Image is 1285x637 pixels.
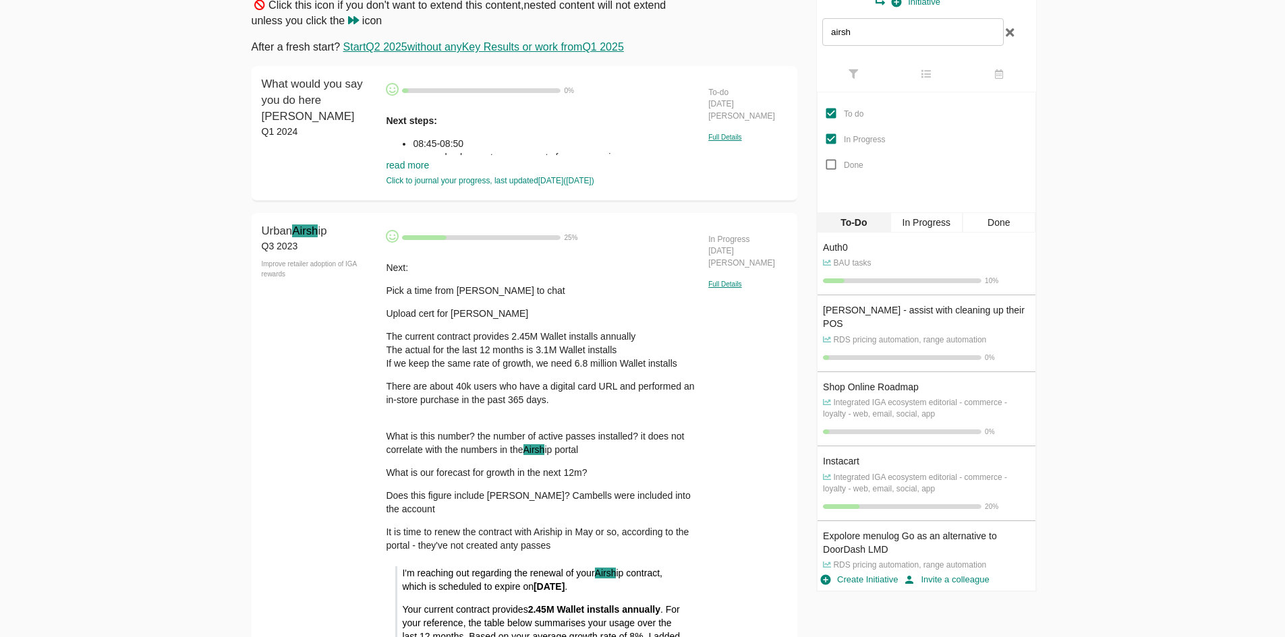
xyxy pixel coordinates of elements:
[823,257,1029,269] p: BAU tasks
[386,466,702,479] p: What is our forecast for growth in the next 12m?
[708,98,787,110] div: [DATE]
[823,380,1029,394] div: Shop Online Roadmap
[595,568,617,578] mark: Airsh
[963,212,1035,233] div: Done
[708,87,787,98] div: To-do
[822,18,1003,46] input: Filter Initiatives by Title or last update text
[386,380,702,420] p: There are about 40k users who have a digital card URL and performed an in-store purchase in the p...
[844,109,863,119] span: To do
[985,277,998,284] span: 10 %
[823,454,1029,468] div: Instacart
[386,175,702,187] div: Click to journal your progress, last updated [DATE] ( [DATE] )
[708,280,741,288] span: Full Details
[844,135,885,144] span: In Progress
[386,429,702,456] p: What is this number? the number of active passes installed? it does not correlate with the number...
[823,397,1029,420] p: Integrated IGA ecosystem editorial - commerce - loyalty - web, email, social, app
[262,239,380,253] div: Q3 2023
[386,284,702,297] p: Pick a time from [PERSON_NAME] to chat
[252,40,798,55] p: After a fresh start?
[708,234,787,245] div: In Progress
[386,115,436,126] strong: Next steps:
[708,245,787,257] div: [DATE]
[890,212,963,233] div: In Progress
[708,111,787,122] div: [PERSON_NAME]
[386,160,429,171] a: read more
[564,234,577,241] span: 25 %
[262,253,380,286] div: Improve retailer adoption of IGA rewards
[402,566,687,593] p: I'm reaching out regarding the renewal of your ip contract, which is scheduled to expire on .
[818,212,890,233] div: To-Do
[440,150,702,164] li: check app store comments from app review
[708,133,741,141] span: Full Details
[528,604,660,615] strong: 2.45M Wallet installs annually
[708,257,787,269] div: [PERSON_NAME]
[262,224,327,237] span: Urban ip
[985,428,994,435] span: 0 %
[901,570,992,590] button: Invite a colleague
[985,503,998,510] span: 20 %
[386,489,702,516] p: Does this figure include [PERSON_NAME]? Cambells were included into the account
[844,160,863,170] span: Done
[534,581,565,592] strong: [DATE]
[823,334,1029,346] p: RDS pricing automation, range automation
[821,572,898,588] span: Create Initiative
[262,125,380,138] div: Q1 2024
[343,41,624,53] a: StartQ2 2025without anyKey Results or work fromQ1 2025
[823,241,1029,254] div: Auth0
[823,303,1029,330] div: [PERSON_NAME] - assist with cleaning up their POS
[823,472,1029,495] p: Integrated IGA ecosystem editorial - commerce - loyalty - web, email, social, app
[386,307,702,320] p: Upload cert for [PERSON_NAME]
[413,137,702,164] li: 08:45-08:50
[905,572,989,588] span: Invite a colleague
[818,570,901,590] button: Create Initiative
[823,529,1029,556] div: Expolore menulog Go as an alternative to DoorDash LMD
[564,87,573,94] span: 0 %
[985,354,994,361] span: 0 %
[262,78,363,123] span: What would you say you do here [PERSON_NAME]
[523,444,545,455] mark: Airsh
[823,559,1029,571] p: RDS pricing automation, range automation
[386,330,702,370] p: The current contract provides 2.45M Wallet installs annually The actual for the last 12 months is...
[386,261,702,274] p: Next:
[292,224,318,237] mark: Airsh
[386,525,702,552] p: It is time to renew the contract with Ariship in May or so, according to the portal - they've not...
